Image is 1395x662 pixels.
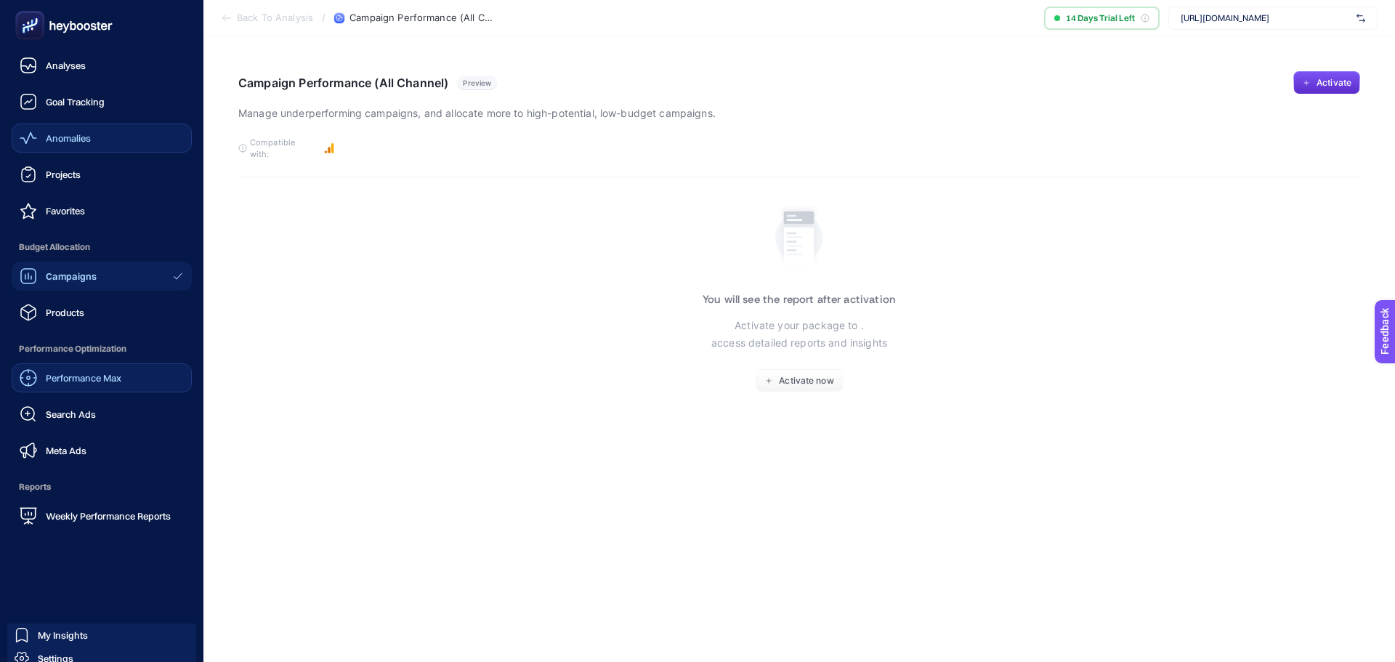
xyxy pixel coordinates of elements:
p: Manage underperforming campaigns, and allocate more to high-potential, low-budget campaigns. [238,105,716,122]
span: Campaign Performance (All Channel) [349,12,495,24]
a: Projects [12,160,192,189]
span: Activate [1317,77,1351,89]
span: [URL][DOMAIN_NAME] [1181,12,1351,24]
a: Campaigns [12,262,192,291]
span: Campaigns [46,270,97,282]
span: Budget Allocation [12,233,192,262]
span: Back To Analysis [237,12,313,24]
a: Goal Tracking [12,87,192,116]
a: My Insights [7,623,196,647]
span: Activate now [779,375,833,387]
a: Meta Ads [12,436,192,465]
button: Activate [1293,71,1360,94]
span: Preview [463,78,491,87]
a: Products [12,298,192,327]
span: Reports [12,472,192,501]
span: Performance Max [46,372,121,384]
a: Performance Max [12,363,192,392]
span: Performance Optimization [12,334,192,363]
a: Weekly Performance Reports [12,501,192,530]
a: Search Ads [12,400,192,429]
span: Anomalies [46,132,91,144]
span: 14 Days Trial Left [1066,12,1135,24]
span: Feedback [9,4,55,16]
a: Analyses [12,51,192,80]
span: / [322,12,325,23]
button: Activate now [756,369,844,392]
span: Compatible with: [250,137,315,160]
span: Favorites [46,205,85,217]
span: My Insights [38,629,88,641]
span: Search Ads [46,408,96,420]
h1: Campaign Performance (All Channel) [238,76,448,90]
p: Activate your package to . access detailed reports and insights [711,317,887,352]
span: Analyses [46,60,86,71]
span: Meta Ads [46,445,86,456]
h3: You will see the report after activation [703,294,896,305]
span: Goal Tracking [46,96,105,108]
span: Products [46,307,84,318]
a: Favorites [12,196,192,225]
a: Anomalies [12,124,192,153]
img: svg%3e [1356,11,1365,25]
span: Projects [46,169,81,180]
span: Weekly Performance Reports [46,510,171,522]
